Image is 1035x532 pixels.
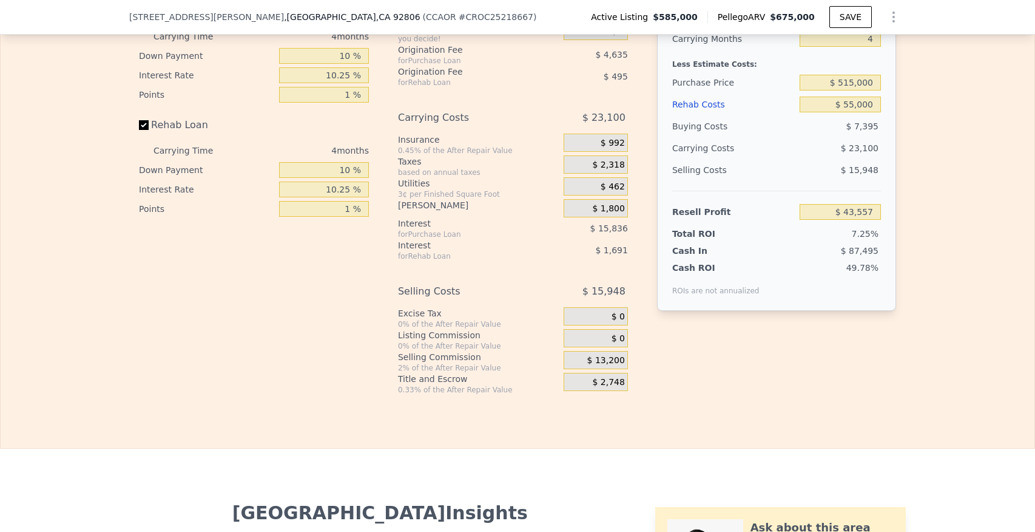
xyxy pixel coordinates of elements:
span: $ 15,836 [590,223,628,233]
div: 0% of the After Repair Value [398,319,559,329]
span: $ 4,635 [595,50,627,60]
div: 4 months [237,27,369,46]
div: Insurance [398,134,559,146]
div: Cash In [672,245,748,257]
span: $ 87,495 [841,246,878,256]
span: $ 462 [601,182,625,193]
div: Title and Escrow [398,373,559,385]
div: Points [139,85,274,104]
div: Selling Commission [398,351,559,363]
span: $ 23,100 [841,143,878,153]
span: $ 495 [604,72,628,81]
div: Listing Commission [398,329,559,341]
div: Cash ROI [672,262,760,274]
div: Origination Fee [398,66,533,78]
label: Rehab Loan [139,114,274,136]
span: $ 2,748 [592,377,624,388]
div: Carrying Months [672,28,795,50]
div: 2% of the After Repair Value [398,363,559,373]
div: Down Payment [139,160,274,180]
div: 3¢ per Finished Square Foot [398,189,559,199]
div: Down Payment [139,46,274,66]
div: Origination Fee [398,44,533,56]
span: $ 13,200 [587,355,625,366]
span: $585,000 [653,11,698,23]
div: Utilities [398,177,559,189]
span: # CROC25218667 [459,12,533,22]
div: Excise Tax [398,307,559,319]
div: based on annual taxes [398,168,559,177]
span: $ 7,395 [846,121,878,131]
div: Selling Costs [672,159,795,181]
div: for Rehab Loan [398,78,533,87]
div: Rehab Costs [672,94,795,115]
div: ( ) [423,11,537,23]
span: Pellego ARV [718,11,770,23]
div: ROIs are not annualized [672,274,760,296]
span: $ 0 [612,312,625,322]
span: , [GEOGRAPHIC_DATA] [284,11,420,23]
div: 0.33% of the After Repair Value [398,385,559,395]
span: CCAOR [426,12,456,22]
span: $ 0 [612,333,625,344]
div: Interest Rate [139,180,274,199]
span: $ 992 [601,138,625,149]
span: $ 15,948 [582,281,625,302]
button: Show Options [882,5,906,29]
div: 4 months [237,141,369,160]
div: Purchase Price [672,72,795,94]
input: Rehab Loan [139,120,149,130]
span: 7.25% [852,229,878,239]
div: Less Estimate Costs: [672,50,881,72]
span: [STREET_ADDRESS][PERSON_NAME] [129,11,284,23]
span: $ 23,100 [582,107,625,129]
div: Carrying Costs [398,107,533,129]
span: 49.78% [846,263,878,273]
span: $ 15,948 [841,165,878,175]
div: [PERSON_NAME] [398,199,559,211]
div: Points [139,199,274,219]
div: Carrying Costs [672,137,748,159]
div: you decide! [398,34,559,44]
span: $675,000 [770,12,815,22]
div: Resell Profit [672,201,795,223]
div: for Purchase Loan [398,230,533,239]
span: Active Listing [591,11,653,23]
div: Selling Costs [398,281,533,302]
div: Buying Costs [672,115,795,137]
div: Interest [398,239,533,251]
div: for Rehab Loan [398,251,533,261]
span: $ 1,691 [595,245,627,255]
div: for Purchase Loan [398,56,533,66]
div: Interest Rate [139,66,274,85]
div: Taxes [398,155,559,168]
div: Interest [398,217,533,230]
span: $ 1,800 [592,203,624,214]
span: $ 2,318 [592,160,624,171]
div: Total ROI [672,228,748,240]
div: 0.45% of the After Repair Value [398,146,559,155]
div: 0% of the After Repair Value [398,341,559,351]
div: [GEOGRAPHIC_DATA] Insights [139,502,621,524]
div: Carrying Time [153,27,232,46]
button: SAVE [829,6,872,28]
div: Carrying Time [153,141,232,160]
span: , CA 92806 [376,12,420,22]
